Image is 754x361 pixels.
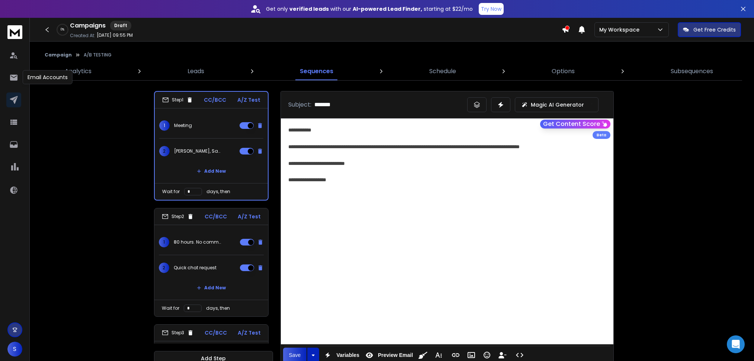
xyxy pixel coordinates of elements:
li: Step2CC/BCCA/Z Test180 hours. No commitment.2Quick chat requestAdd NewWait fordays, then [154,208,269,317]
p: Options [552,67,575,76]
div: Step 2 [162,213,194,220]
div: Step 3 [162,329,194,336]
p: Magic AI Generator [531,101,584,108]
p: Leads [187,67,204,76]
a: Analytics [60,62,96,80]
button: S [7,342,22,357]
span: Variables [335,352,361,358]
button: Get Free Credits [678,22,741,37]
p: [PERSON_NAME], Say "yes" to connect [174,148,222,154]
p: Created At: [70,33,95,39]
h1: Campaigns [70,21,106,30]
p: A/Z Test [237,96,260,104]
a: Subsequences [666,62,718,80]
p: Get Free Credits [693,26,736,33]
img: logo [7,25,22,39]
button: Campaign [45,52,72,58]
strong: AI-powered Lead Finder, [353,5,422,13]
span: Preview Email [376,352,414,358]
p: Schedule [429,67,456,76]
div: Step 1 [162,97,193,103]
button: Get Content Score [540,120,610,129]
p: Try Now [481,5,501,13]
p: A/Z Test [238,213,261,220]
a: Schedule [425,62,461,80]
p: 80 hours. No commitment. [174,239,221,245]
button: Add New [191,164,232,179]
div: Draft [110,21,131,30]
div: Email Accounts [23,70,73,84]
p: CC/BCC [205,213,227,220]
p: Quick chat request [174,265,216,271]
div: Open Intercom Messenger [727,335,745,353]
p: A/Z Test [238,329,261,336]
div: Beta [593,131,610,139]
strong: verified leads [289,5,329,13]
p: days, then [206,189,230,195]
li: Step1CC/BCCA/Z Test1Meeting2[PERSON_NAME], Say "yes" to connectAdd NewWait fordays, then [154,91,269,201]
p: days, then [206,305,230,311]
p: A/B TESTING [84,52,112,58]
button: Try Now [479,3,504,15]
p: Get only with our starting at $22/mo [266,5,473,13]
p: Subsequences [671,67,713,76]
span: 1 [159,237,169,247]
a: Options [547,62,579,80]
button: Magic AI Generator [515,97,599,112]
p: [DATE] 09:55 PM [97,32,133,38]
p: My Workspace [599,26,642,33]
p: 0 % [61,27,64,32]
span: 2 [159,146,170,156]
p: Sequences [300,67,333,76]
button: Add New [191,280,232,295]
p: CC/BCC [205,329,227,336]
span: 1 [159,120,170,131]
span: 2 [159,263,169,273]
p: Meeting [174,123,192,129]
p: Wait for [162,305,179,311]
p: Analytics [65,67,92,76]
p: Wait for [162,189,180,195]
a: Leads [183,62,209,80]
p: Subject: [288,100,311,109]
p: CC/BCC [204,96,226,104]
a: Sequences [295,62,338,80]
